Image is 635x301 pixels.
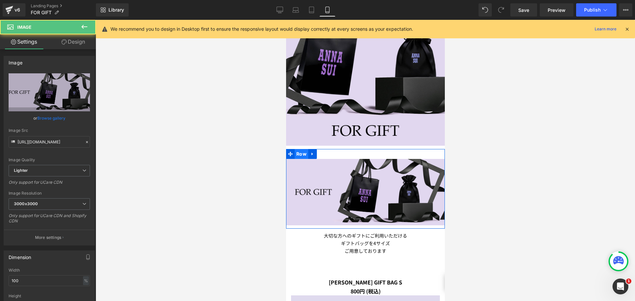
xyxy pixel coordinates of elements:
div: Dimension [9,251,31,260]
a: New Library [96,3,129,17]
button: Redo [494,3,508,17]
span: Row [9,129,22,139]
span: Library [108,7,124,13]
div: Width [9,268,90,273]
p: We recommend you to design in Desktop first to ensure the responsive layout would display correct... [110,25,413,33]
a: Learn more [592,25,619,33]
a: Mobile [319,3,335,17]
div: Image Resolution [9,191,90,196]
b: 3000x3000 [14,201,38,206]
div: Height [9,294,90,298]
div: Image Src [9,128,90,133]
a: Browse gallery [37,112,65,124]
strong: ギフトバッグを [55,220,87,227]
div: Only support for UCare CDN [9,180,90,189]
span: Publish [584,7,601,13]
div: Only support for UCare CDN and Shopify CDN [9,213,90,228]
span: Image [17,24,31,30]
input: Link [9,136,90,148]
p: More settings [35,235,62,241]
a: Landing Pages [31,3,96,9]
input: auto [9,275,90,286]
button: More settings [4,230,95,245]
b: Lighter [14,168,28,173]
div: Image [9,56,22,65]
strong: 大切な方へのギフトにご利用いただける [38,212,121,219]
a: Tablet [304,3,319,17]
div: Image Quality [9,158,90,162]
a: Preview [540,3,573,17]
button: Undo [479,3,492,17]
div: v6 [13,6,21,14]
button: More [619,3,632,17]
a: Expand / Collapse [22,129,31,139]
a: v6 [3,3,25,17]
div: or [9,115,90,122]
span: 1 [626,279,631,284]
span: [PERSON_NAME] GIFT BAG S [43,258,116,266]
span: FOR GIFT [31,10,52,15]
strong: 4サイズ [87,220,104,227]
a: Desktop [272,3,288,17]
span: Save [518,7,529,14]
strong: ご用意しております [59,228,100,234]
iframe: Intercom live chat [613,279,628,294]
a: Design [49,34,97,49]
span: 800円 (税込) [64,267,95,275]
span: Preview [548,7,566,14]
a: Laptop [288,3,304,17]
div: % [83,276,89,285]
button: Publish [576,3,616,17]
